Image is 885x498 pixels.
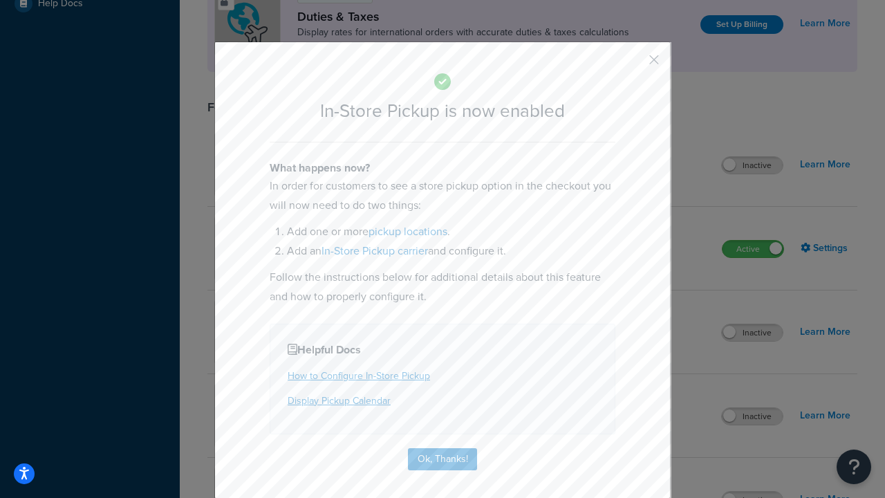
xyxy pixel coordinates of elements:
a: pickup locations [369,223,447,239]
p: Follow the instructions below for additional details about this feature and how to properly confi... [270,268,615,306]
h4: Helpful Docs [288,342,597,358]
a: In-Store Pickup carrier [322,243,428,259]
a: How to Configure In-Store Pickup [288,369,430,383]
h4: What happens now? [270,160,615,176]
li: Add an and configure it. [287,241,615,261]
p: In order for customers to see a store pickup option in the checkout you will now need to do two t... [270,176,615,215]
h2: In-Store Pickup is now enabled [270,101,615,121]
button: Ok, Thanks! [408,448,477,470]
a: Display Pickup Calendar [288,394,391,408]
li: Add one or more . [287,222,615,241]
